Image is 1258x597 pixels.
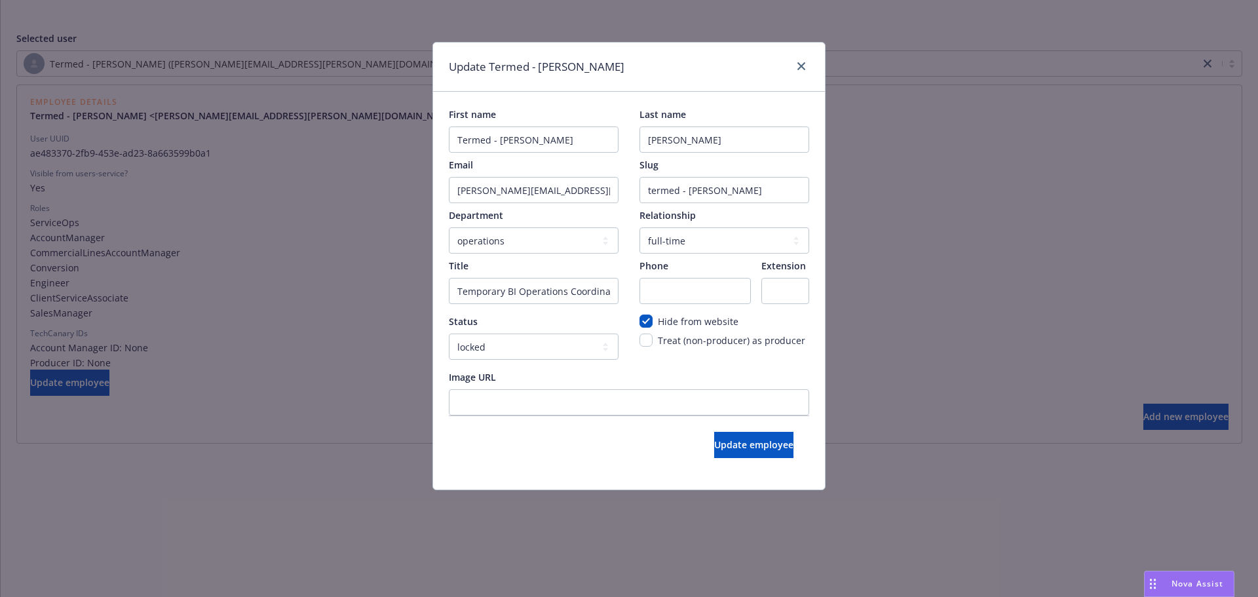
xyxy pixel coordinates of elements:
span: Nova Assist [1172,578,1223,589]
span: Title [449,260,468,272]
h1: Update Termed - [PERSON_NAME] [449,58,624,75]
span: Slug [639,159,658,171]
span: Last name [639,108,686,121]
span: Update employee [714,438,793,451]
span: Relationship [639,209,696,221]
span: Phone [639,260,668,272]
span: Hide from website [658,315,738,328]
span: Department [449,209,503,221]
span: Email [449,159,473,171]
span: Image URL [449,371,496,383]
span: Treat (non-producer) as producer [658,334,805,347]
div: Drag to move [1145,571,1161,596]
button: Update employee [714,432,793,458]
span: Extension [761,260,806,272]
a: close [793,58,809,74]
span: Status [449,315,478,328]
span: First name [449,108,496,121]
button: Nova Assist [1144,571,1234,597]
